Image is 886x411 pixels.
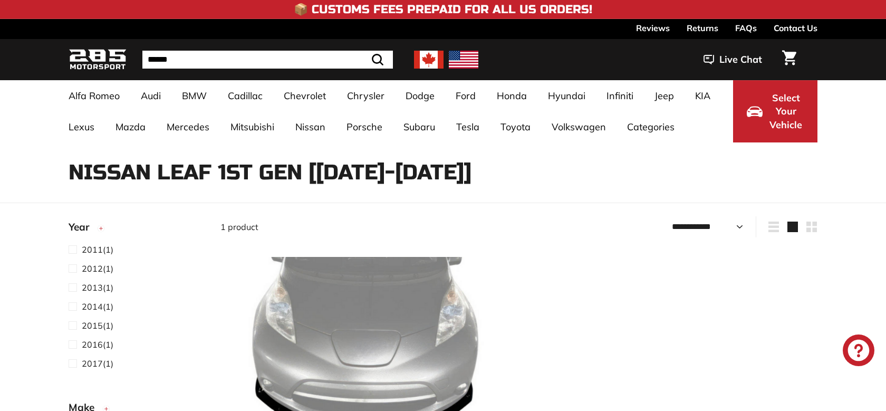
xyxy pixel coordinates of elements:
[596,80,644,111] a: Infiniti
[82,243,113,256] span: (1)
[82,263,103,274] span: 2012
[644,80,685,111] a: Jeep
[82,358,103,369] span: 2017
[105,111,156,142] a: Mazda
[690,46,776,73] button: Live Chat
[395,80,445,111] a: Dodge
[58,80,130,111] a: Alfa Romeo
[486,80,537,111] a: Honda
[735,19,757,37] a: FAQs
[82,281,113,294] span: (1)
[685,80,721,111] a: KIA
[82,301,103,312] span: 2014
[142,51,393,69] input: Search
[774,19,817,37] a: Contact Us
[220,221,519,233] div: 1 product
[537,80,596,111] a: Hyundai
[776,42,803,78] a: Cart
[220,111,285,142] a: Mitsubishi
[82,300,113,313] span: (1)
[82,319,113,332] span: (1)
[82,244,103,255] span: 2011
[840,334,878,369] inbox-online-store-chat: Shopify online store chat
[82,338,113,351] span: (1)
[130,80,171,111] a: Audi
[69,47,127,72] img: Logo_285_Motorsport_areodynamics_components
[171,80,217,111] a: BMW
[490,111,541,142] a: Toyota
[336,111,393,142] a: Porsche
[541,111,617,142] a: Volkswagen
[217,80,273,111] a: Cadillac
[445,80,486,111] a: Ford
[82,320,103,331] span: 2015
[82,262,113,275] span: (1)
[156,111,220,142] a: Mercedes
[69,161,817,184] h1: Nissan Leaf 1st Gen [[DATE]-[DATE]]
[82,357,113,370] span: (1)
[58,111,105,142] a: Lexus
[69,216,204,243] button: Year
[687,19,718,37] a: Returns
[82,339,103,350] span: 2016
[69,219,97,235] span: Year
[719,53,762,66] span: Live Chat
[273,80,336,111] a: Chevrolet
[733,80,817,142] button: Select Your Vehicle
[446,111,490,142] a: Tesla
[636,19,670,37] a: Reviews
[393,111,446,142] a: Subaru
[617,111,685,142] a: Categories
[336,80,395,111] a: Chrysler
[294,3,592,16] h4: 📦 Customs Fees Prepaid for All US Orders!
[285,111,336,142] a: Nissan
[768,91,804,132] span: Select Your Vehicle
[82,282,103,293] span: 2013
